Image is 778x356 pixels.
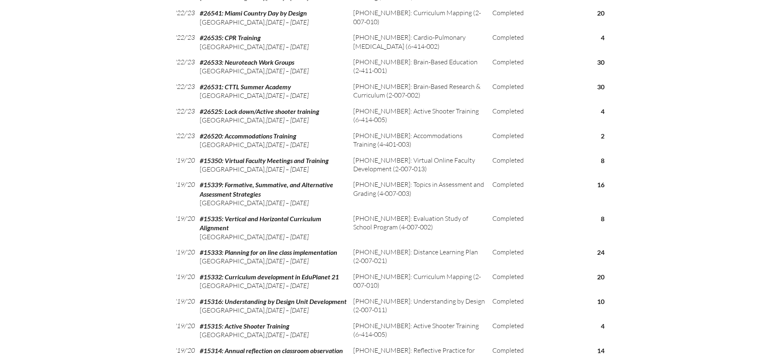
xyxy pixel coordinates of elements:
strong: 4 [601,107,604,115]
span: [GEOGRAPHIC_DATA] [200,331,265,339]
td: Completed [489,5,532,30]
strong: 16 [597,181,604,188]
td: [PHONE_NUMBER]: Topics in Assessment and Grading (4-007-003) [350,177,489,211]
span: [GEOGRAPHIC_DATA] [200,43,265,51]
strong: 30 [597,58,604,66]
td: '22/'23 [172,128,196,153]
strong: 14 [597,347,604,354]
span: #15335: Vertical and Horizontal Curriculum Alignment [200,215,321,231]
td: , [196,128,350,153]
span: [DATE] – [DATE] [266,91,309,100]
td: '22/'23 [172,79,196,104]
strong: 20 [597,273,604,281]
td: [PHONE_NUMBER]: Brain-Based Education (2-411-001) [350,54,489,79]
span: [DATE] – [DATE] [266,165,309,173]
strong: 4 [601,322,604,330]
td: [PHONE_NUMBER]: Distance Learning Plan (2-007-021) [350,245,489,269]
span: #15350: Virtual Faculty Meetings and Training [200,156,329,164]
span: [DATE] – [DATE] [266,67,309,75]
strong: 4 [601,34,604,41]
span: [GEOGRAPHIC_DATA] [200,67,265,75]
td: Completed [489,79,532,104]
span: [GEOGRAPHIC_DATA] [200,116,265,124]
span: #26541: Miami Country Day by Design [200,9,307,17]
span: [DATE] – [DATE] [266,233,309,241]
span: [GEOGRAPHIC_DATA] [200,306,265,314]
span: #26520: Accommodations Training [200,132,296,140]
td: '22/'23 [172,54,196,79]
td: , [196,245,350,269]
span: [DATE] – [DATE] [266,257,309,265]
strong: 24 [597,248,604,256]
td: [PHONE_NUMBER]: Curriculum Mapping (2-007-010) [350,269,489,294]
span: [DATE] – [DATE] [266,281,309,290]
td: Completed [489,177,532,211]
td: '19/'20 [172,269,196,294]
td: Completed [489,269,532,294]
span: #15315: Active Shooter Training [200,322,289,330]
td: '19/'20 [172,245,196,269]
span: #15332: Curriculum development in EduPlanet 21 [200,273,339,281]
td: [PHONE_NUMBER]: Active Shooter Training (6-414-005) [350,104,489,128]
td: [PHONE_NUMBER]: Curriculum Mapping (2-007-010) [350,5,489,30]
span: [DATE] – [DATE] [266,116,309,124]
span: #26533: Neuroteach Work Groups [200,58,294,66]
span: #15333: Planning for on line class implementation [200,248,337,256]
span: [DATE] – [DATE] [266,331,309,339]
td: '22/'23 [172,30,196,54]
span: [GEOGRAPHIC_DATA] [200,18,265,26]
td: , [196,104,350,128]
span: #26531: CTTL Summer Academy [200,83,291,91]
td: , [196,30,350,54]
td: '19/'20 [172,153,196,177]
td: Completed [489,211,532,245]
td: '22/'23 [172,5,196,30]
td: '19/'20 [172,294,196,318]
td: Completed [489,153,532,177]
td: Completed [489,30,532,54]
td: [PHONE_NUMBER]: Understanding by Design (2-007-011) [350,294,489,318]
strong: 8 [601,156,604,164]
span: #15339: Formative, Summative, and Alternative Assessment Strategies [200,181,333,197]
td: [PHONE_NUMBER]: Active Shooter Training (6-414-005) [350,318,489,343]
span: #15316: Understanding by Design Unit Development [200,297,347,305]
td: Completed [489,104,532,128]
span: [GEOGRAPHIC_DATA] [200,91,265,100]
td: , [196,318,350,343]
strong: 2 [601,132,604,140]
span: #26535: CPR Training [200,34,261,41]
td: Completed [489,245,532,269]
td: '19/'20 [172,211,196,245]
strong: 20 [597,9,604,17]
td: , [196,5,350,30]
strong: 30 [597,83,604,91]
td: , [196,54,350,79]
span: [DATE] – [DATE] [266,43,309,51]
td: [PHONE_NUMBER]: Brain-Based Research & Curriculum (2-007-002) [350,79,489,104]
td: , [196,177,350,211]
span: [GEOGRAPHIC_DATA] [200,281,265,290]
td: [PHONE_NUMBER]: Virtual Online Faculty Development (2-007-013) [350,153,489,177]
span: [DATE] – [DATE] [266,306,309,314]
td: [PHONE_NUMBER]: Accommodations Training (4-401-003) [350,128,489,153]
td: Completed [489,128,532,153]
span: [GEOGRAPHIC_DATA] [200,257,265,265]
td: [PHONE_NUMBER]: Cardio-Pulmonary [MEDICAL_DATA] (6-414-002) [350,30,489,54]
td: , [196,294,350,318]
td: Completed [489,318,532,343]
span: [GEOGRAPHIC_DATA] [200,199,265,207]
span: [GEOGRAPHIC_DATA] [200,233,265,241]
td: [PHONE_NUMBER]: Evaluation Study of School Program (4-007-002) [350,211,489,245]
span: [GEOGRAPHIC_DATA] [200,165,265,173]
strong: 8 [601,215,604,222]
td: , [196,269,350,294]
span: #26525: Lock down/Active shooter training [200,107,319,115]
strong: 10 [597,297,604,305]
td: '22/'23 [172,104,196,128]
td: Completed [489,54,532,79]
span: [DATE] – [DATE] [266,18,309,26]
span: [DATE] – [DATE] [266,141,309,149]
td: Completed [489,294,532,318]
td: '19/'20 [172,177,196,211]
span: [DATE] – [DATE] [266,199,309,207]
